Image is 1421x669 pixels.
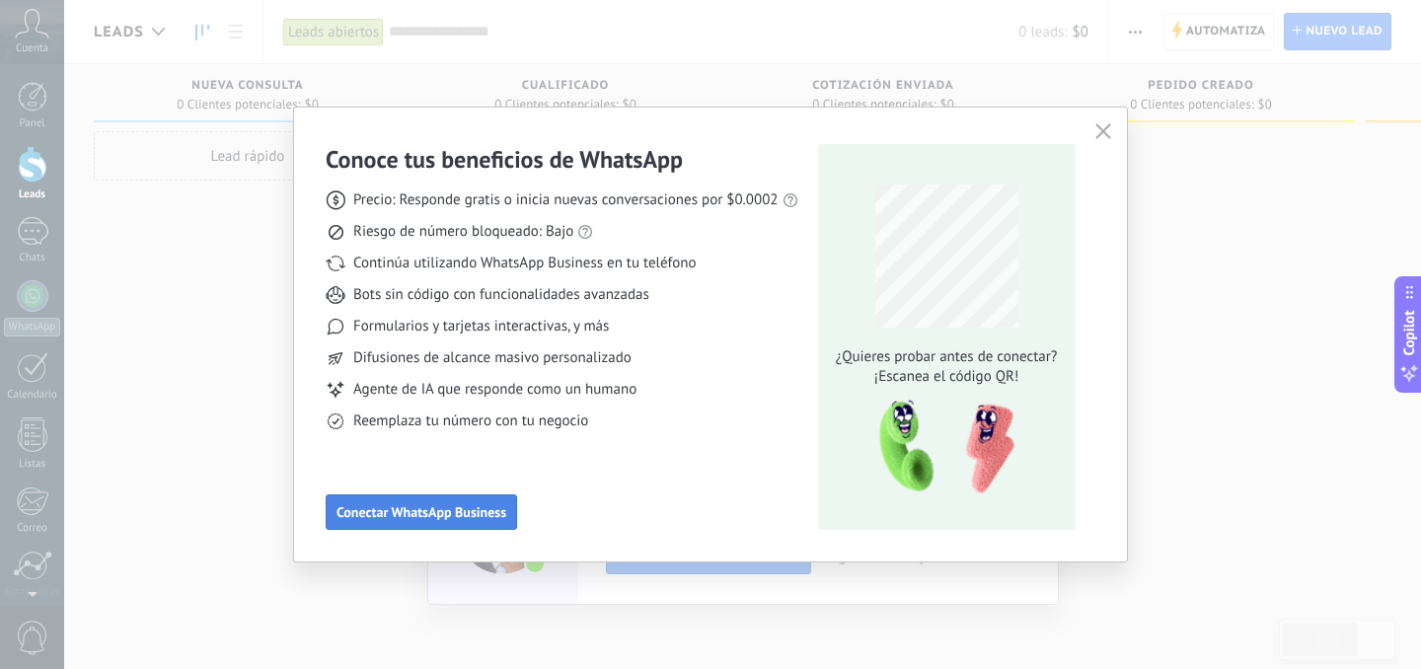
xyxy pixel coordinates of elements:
[862,395,1018,500] img: qr-pic-1x.png
[353,285,649,305] span: Bots sin código con funcionalidades avanzadas
[353,411,588,431] span: Reemplaza tu número con tu negocio
[830,367,1063,387] span: ¡Escanea el código QR!
[353,254,696,273] span: Continúa utilizando WhatsApp Business en tu teléfono
[326,494,517,530] button: Conectar WhatsApp Business
[353,317,609,336] span: Formularios y tarjetas interactivas, y más
[353,348,632,368] span: Difusiones de alcance masivo personalizado
[1399,311,1419,356] span: Copilot
[830,347,1063,367] span: ¿Quieres probar antes de conectar?
[353,190,779,210] span: Precio: Responde gratis o inicia nuevas conversaciones por $0.0002
[337,505,506,519] span: Conectar WhatsApp Business
[353,380,636,400] span: Agente de IA que responde como un humano
[353,222,573,242] span: Riesgo de número bloqueado: Bajo
[326,144,683,175] h3: Conoce tus beneficios de WhatsApp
